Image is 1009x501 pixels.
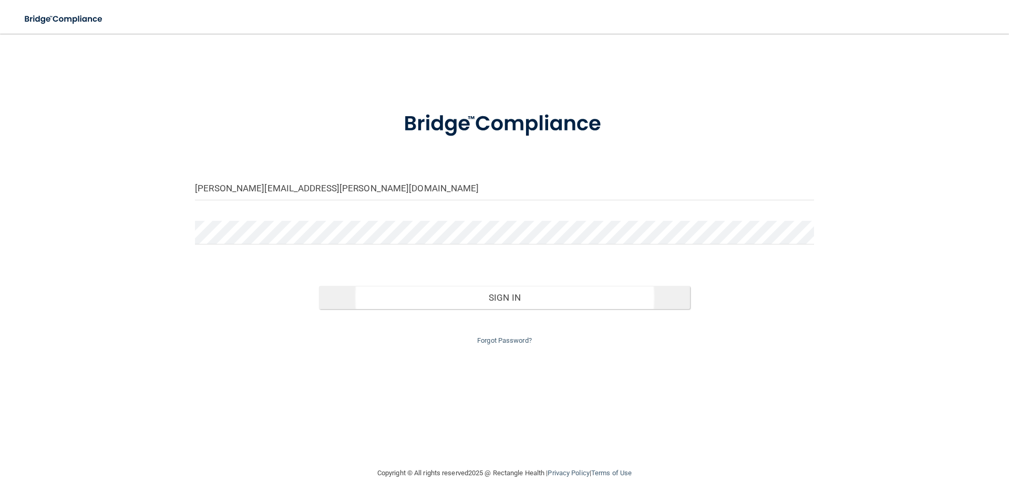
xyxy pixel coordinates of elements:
[382,97,627,151] img: bridge_compliance_login_screen.278c3ca4.svg
[313,456,696,490] div: Copyright © All rights reserved 2025 @ Rectangle Health | |
[195,177,814,200] input: Email
[319,286,691,309] button: Sign In
[591,469,632,477] a: Terms of Use
[548,469,589,477] a: Privacy Policy
[477,336,532,344] a: Forgot Password?
[16,8,112,30] img: bridge_compliance_login_screen.278c3ca4.svg
[827,426,996,468] iframe: Drift Widget Chat Controller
